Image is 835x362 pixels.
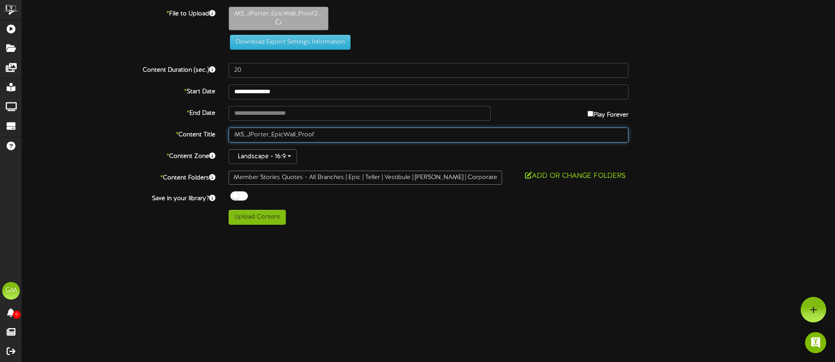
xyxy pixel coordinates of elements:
a: Download Export Settings Information [225,39,351,45]
label: File to Upload [15,7,222,18]
button: Landscape - 16:9 [229,149,297,164]
label: Start Date [15,84,222,96]
label: End Date [15,106,222,118]
label: Play Forever [587,106,628,120]
label: Content Title [15,128,222,139]
button: Upload Content [229,210,286,225]
label: Save in your library? [15,191,222,203]
div: Open Intercom Messenger [805,332,826,353]
button: Add or Change Folders [522,171,628,182]
button: Download Export Settings Information [230,35,351,50]
div: GM [2,282,20,300]
span: 0 [13,311,21,319]
div: Member Stories Quotes - All Branches | Epic | Teller | Vestibule | [PERSON_NAME] | Corporate [229,171,502,185]
input: Play Forever [587,111,593,117]
input: Title of this Content [229,128,628,143]
label: Content Duration (sec.) [15,63,222,75]
label: Content Zone [15,149,222,161]
label: Content Folders [15,171,222,183]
